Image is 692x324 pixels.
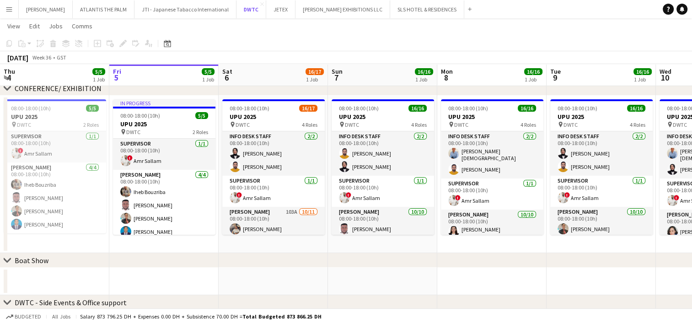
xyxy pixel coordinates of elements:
[236,192,242,198] span: !
[346,192,351,198] span: !
[441,178,543,210] app-card-role: Supervisor1/108:00-18:00 (10h)!Amr Sallam
[29,22,40,30] span: Edit
[202,68,215,75] span: 5/5
[674,195,679,200] span: !
[627,105,645,112] span: 16/16
[415,68,433,75] span: 16/16
[4,162,106,233] app-card-role: [PERSON_NAME]4/408:00-18:00 (10h)Iheb Bouzriba[PERSON_NAME][PERSON_NAME][PERSON_NAME]
[549,72,561,83] span: 9
[332,131,434,176] app-card-role: Info desk staff2/208:00-18:00 (10h)[PERSON_NAME][PERSON_NAME]
[332,176,434,207] app-card-role: Supervisor1/108:00-18:00 (10h)!Amr Sallam
[15,84,102,93] div: CONFERENCE/ EXHIBITION
[222,176,325,207] app-card-role: Supervisor1/108:00-18:00 (10h)!Amr Sallam
[49,22,63,30] span: Jobs
[520,121,536,128] span: 4 Roles
[45,20,66,32] a: Jobs
[564,192,570,198] span: !
[236,0,266,18] button: DWTC
[440,72,453,83] span: 8
[550,99,653,235] app-job-card: 08:00-18:00 (10h)16/16UPU 2025 DWTC4 RolesInfo desk staff2/208:00-18:00 (10h)[PERSON_NAME][PERSON...
[4,67,15,76] span: Thu
[441,131,543,178] app-card-role: Info desk staff2/208:00-18:00 (10h)[PERSON_NAME][DEMOGRAPHIC_DATA] [PERSON_NAME][PERSON_NAME]
[15,298,127,307] div: DWTC - Side Events & Office support
[236,121,250,128] span: DWTC
[5,312,43,322] button: Budgeted
[550,176,653,207] app-card-role: Supervisor1/108:00-18:00 (10h)!Amr Sallam
[550,67,561,76] span: Tue
[306,68,324,75] span: 16/17
[134,0,236,18] button: JTI - Japanese Tabacco International
[113,99,215,107] div: In progress
[330,72,343,83] span: 7
[266,0,295,18] button: JETEX
[550,113,653,121] h3: UPU 2025
[93,76,105,83] div: 1 Job
[50,313,72,320] span: All jobs
[441,113,543,121] h3: UPU 2025
[518,105,536,112] span: 16/16
[113,99,215,235] app-job-card: In progress08:00-18:00 (10h)5/5UPU 2025 DWTC2 RolesSupervisor1/108:00-18:00 (10h)!Amr Sallam[PERS...
[408,105,427,112] span: 16/16
[18,148,23,153] span: !
[7,53,28,62] div: [DATE]
[332,67,343,76] span: Sun
[415,76,433,83] div: 1 Job
[113,139,215,170] app-card-role: Supervisor1/108:00-18:00 (10h)!Amr Sallam
[295,0,390,18] button: [PERSON_NAME] EXHIBITIONS LLC
[411,121,427,128] span: 4 Roles
[19,0,73,18] button: [PERSON_NAME]
[630,121,645,128] span: 4 Roles
[525,76,542,83] div: 1 Job
[2,72,15,83] span: 4
[221,72,232,83] span: 6
[127,155,133,161] span: !
[80,313,322,320] div: Salary 873 796.25 DH + Expenses 0.00 DH + Subsistence 70.00 DH =
[7,22,20,30] span: View
[92,68,105,75] span: 5/5
[222,67,232,76] span: Sat
[332,113,434,121] h3: UPU 2025
[563,121,578,128] span: DWTC
[30,54,53,61] span: Week 36
[558,105,597,112] span: 08:00-18:00 (10h)
[193,129,208,135] span: 2 Roles
[633,68,652,75] span: 16/16
[242,313,322,320] span: Total Budgeted 873 866.25 DH
[222,99,325,235] app-job-card: 08:00-18:00 (10h)16/17UPU 2025 DWTC4 RolesInfo desk staff2/208:00-18:00 (10h)[PERSON_NAME][PERSON...
[113,67,121,76] span: Fri
[4,20,24,32] a: View
[524,68,542,75] span: 16/16
[86,105,99,112] span: 5/5
[4,131,106,162] app-card-role: Supervisor1/108:00-18:00 (10h)!Amr Sallam
[11,105,51,112] span: 08:00-18:00 (10h)
[15,256,48,265] div: Boat Show
[120,112,160,119] span: 08:00-18:00 (10h)
[230,105,269,112] span: 08:00-18:00 (10h)
[4,113,106,121] h3: UPU 2025
[634,76,651,83] div: 1 Job
[4,99,106,233] app-job-card: 08:00-18:00 (10h)5/5UPU 2025 DWTC2 RolesSupervisor1/108:00-18:00 (10h)!Amr Sallam[PERSON_NAME]4/4...
[72,22,92,30] span: Comms
[299,105,317,112] span: 16/17
[448,105,488,112] span: 08:00-18:00 (10h)
[441,99,543,235] app-job-card: 08:00-18:00 (10h)16/16UPU 2025 DWTC4 RolesInfo desk staff2/208:00-18:00 (10h)[PERSON_NAME][DEMOGR...
[345,121,359,128] span: DWTC
[454,121,468,128] span: DWTC
[26,20,43,32] a: Edit
[658,72,671,83] span: 10
[112,72,121,83] span: 5
[15,313,41,320] span: Budgeted
[113,120,215,128] h3: UPU 2025
[195,112,208,119] span: 5/5
[222,131,325,176] app-card-role: Info desk staff2/208:00-18:00 (10h)[PERSON_NAME][PERSON_NAME]
[441,67,453,76] span: Mon
[339,105,379,112] span: 08:00-18:00 (10h)
[302,121,317,128] span: 4 Roles
[73,0,134,18] button: ATLANTIS THE PALM
[332,99,434,235] app-job-card: 08:00-18:00 (10h)16/16UPU 2025 DWTC4 RolesInfo desk staff2/208:00-18:00 (10h)[PERSON_NAME][PERSON...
